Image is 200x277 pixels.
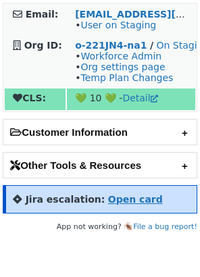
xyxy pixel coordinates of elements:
[26,194,105,205] strong: Jira escalation:
[75,40,147,51] a: o-221JN4-na1
[122,93,157,103] a: Detail
[3,120,197,145] h2: Customer Information
[108,194,163,205] a: Open card
[24,40,62,51] strong: Org ID:
[75,20,156,30] span: •
[80,51,161,61] a: Workforce Admin
[80,72,173,83] a: Temp Plan Changes
[67,89,195,110] td: 💚 10 💚 -
[75,51,173,83] span: • • •
[80,61,165,72] a: Org settings page
[3,153,197,178] h2: Other Tools & Resources
[150,40,153,51] strong: /
[133,222,197,231] a: File a bug report!
[80,20,156,30] a: User on Staging
[26,9,59,20] strong: Email:
[13,93,46,103] strong: CLS:
[3,220,197,234] footer: App not working? 🪳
